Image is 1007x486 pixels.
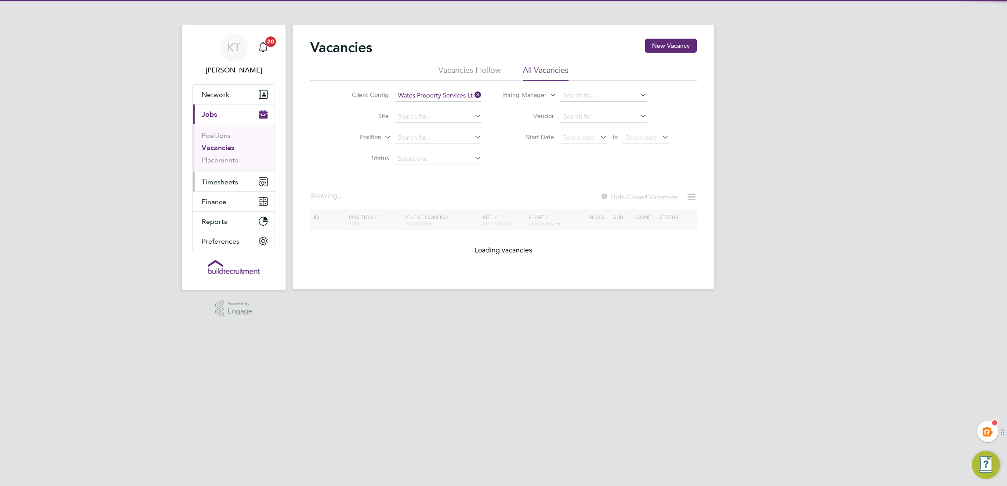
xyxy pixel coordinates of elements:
[254,33,272,61] a: 20
[338,154,389,162] label: Status
[395,90,482,102] input: Search for...
[395,153,482,165] input: Select one
[202,110,217,119] span: Jobs
[193,124,275,172] div: Jobs
[563,133,595,141] span: Select date
[193,172,275,191] button: Timesheets
[192,33,275,76] a: KT[PERSON_NAME]
[227,42,240,53] span: KT
[331,133,381,142] label: Position
[193,212,275,231] button: Reports
[600,193,677,201] label: Hide Closed Vacancies
[338,91,389,99] label: Client Config
[202,237,239,245] span: Preferences
[310,191,344,201] div: Showing
[503,133,554,141] label: Start Date
[202,131,231,140] a: Positions
[208,260,260,274] img: buildrec-logo-retina.png
[192,65,275,76] span: Kiera Troutt
[202,198,226,206] span: Finance
[202,144,234,152] a: Vacancies
[625,133,657,141] span: Select date
[496,91,547,100] label: Hiring Manager
[202,178,238,186] span: Timesheets
[228,300,252,308] span: Powered by
[438,65,501,81] li: Vacancies I follow
[395,111,482,123] input: Search for...
[193,85,275,104] button: Network
[645,39,697,53] button: New Vacancy
[202,90,229,99] span: Network
[182,25,286,290] nav: Main navigation
[395,132,482,144] input: Search for...
[523,65,569,81] li: All Vacancies
[265,36,276,47] span: 20
[193,231,275,251] button: Preferences
[192,260,275,274] a: Go to home page
[228,308,252,315] span: Engage
[193,104,275,124] button: Jobs
[202,217,227,226] span: Reports
[560,90,647,102] input: Search for...
[337,191,343,200] span: ...
[193,192,275,211] button: Finance
[310,39,372,56] h2: Vacancies
[560,111,647,123] input: Search for...
[972,451,1000,479] button: Engage Resource Center
[503,112,554,120] label: Vendor
[338,112,389,120] label: Site
[202,156,238,164] a: Placements
[609,131,620,143] span: To
[215,300,253,317] a: Powered byEngage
